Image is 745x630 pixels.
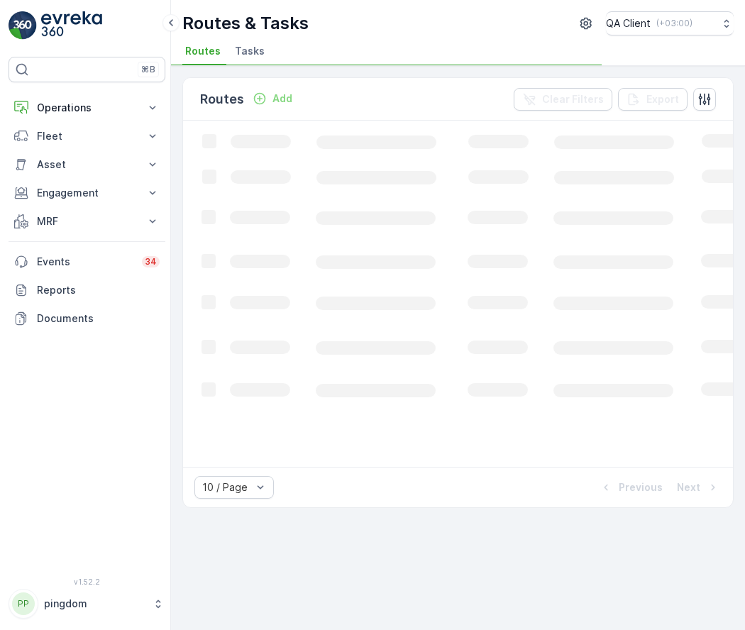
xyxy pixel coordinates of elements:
[9,577,165,586] span: v 1.52.2
[272,92,292,106] p: Add
[618,88,688,111] button: Export
[606,11,734,35] button: QA Client(+03:00)
[9,589,165,619] button: PPpingdom
[37,283,160,297] p: Reports
[9,94,165,122] button: Operations
[145,256,157,267] p: 34
[141,64,155,75] p: ⌘B
[37,157,137,172] p: Asset
[606,16,651,31] p: QA Client
[37,311,160,326] p: Documents
[44,597,145,611] p: pingdom
[656,18,692,29] p: ( +03:00 )
[12,592,35,615] div: PP
[675,479,722,496] button: Next
[37,186,137,200] p: Engagement
[37,129,137,143] p: Fleet
[646,92,679,106] p: Export
[9,179,165,207] button: Engagement
[37,255,133,269] p: Events
[247,90,298,107] button: Add
[41,11,102,40] img: logo_light-DOdMpM7g.png
[9,304,165,333] a: Documents
[9,122,165,150] button: Fleet
[597,479,664,496] button: Previous
[9,248,165,276] a: Events34
[185,44,221,58] span: Routes
[542,92,604,106] p: Clear Filters
[9,276,165,304] a: Reports
[37,214,137,228] p: MRF
[619,480,663,494] p: Previous
[37,101,137,115] p: Operations
[677,480,700,494] p: Next
[9,11,37,40] img: logo
[9,150,165,179] button: Asset
[9,207,165,236] button: MRF
[182,12,309,35] p: Routes & Tasks
[514,88,612,111] button: Clear Filters
[200,89,244,109] p: Routes
[235,44,265,58] span: Tasks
